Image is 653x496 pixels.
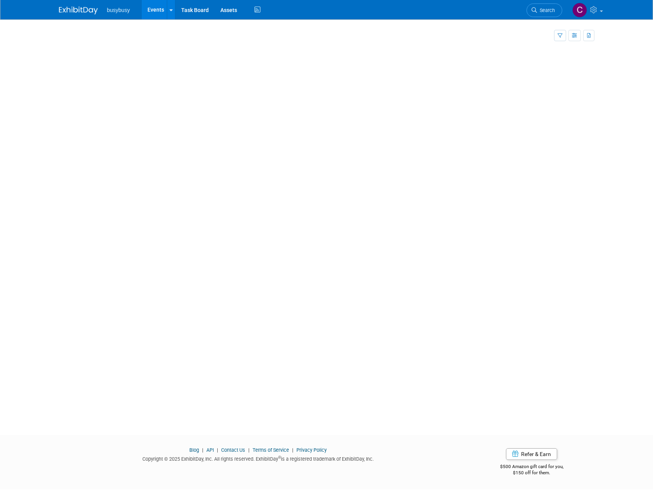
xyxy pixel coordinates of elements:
span: | [246,447,251,453]
img: Collin Larson [572,3,587,17]
span: | [200,447,205,453]
a: Refer & Earn [506,448,557,460]
a: API [206,447,214,453]
a: Terms of Service [253,447,289,453]
a: Blog [189,447,199,453]
a: Contact Us [221,447,245,453]
img: ExhibitDay [59,7,98,14]
span: | [215,447,220,453]
div: $500 Amazon gift card for you, [469,458,594,476]
a: Search [527,3,562,17]
span: | [290,447,295,453]
div: $150 off for them. [469,470,594,476]
span: Search [537,7,555,13]
a: Privacy Policy [296,447,327,453]
div: Copyright © 2025 ExhibitDay, Inc. All rights reserved. ExhibitDay is a registered trademark of Ex... [59,454,458,463]
span: busybusy [107,7,130,13]
sup: ® [278,455,281,460]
